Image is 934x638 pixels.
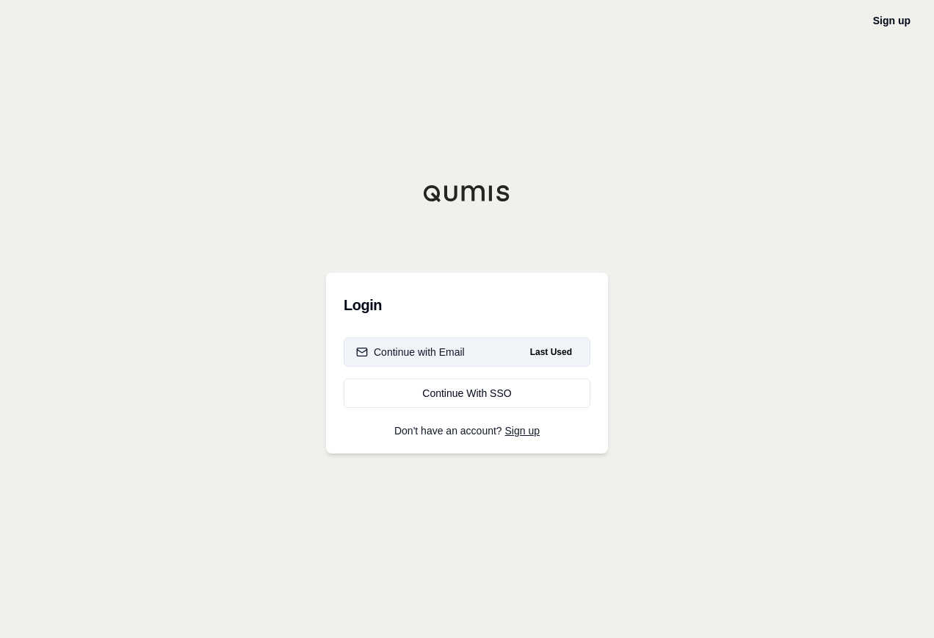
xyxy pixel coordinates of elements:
a: Sign up [873,15,911,26]
h3: Login [344,290,590,320]
a: Continue With SSO [344,379,590,408]
span: Last Used [524,343,578,361]
p: Don't have an account? [344,426,590,436]
div: Continue with Email [356,345,465,359]
div: Continue With SSO [356,386,578,401]
a: Sign up [505,425,540,437]
img: Qumis [423,184,511,202]
button: Continue with EmailLast Used [344,337,590,367]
